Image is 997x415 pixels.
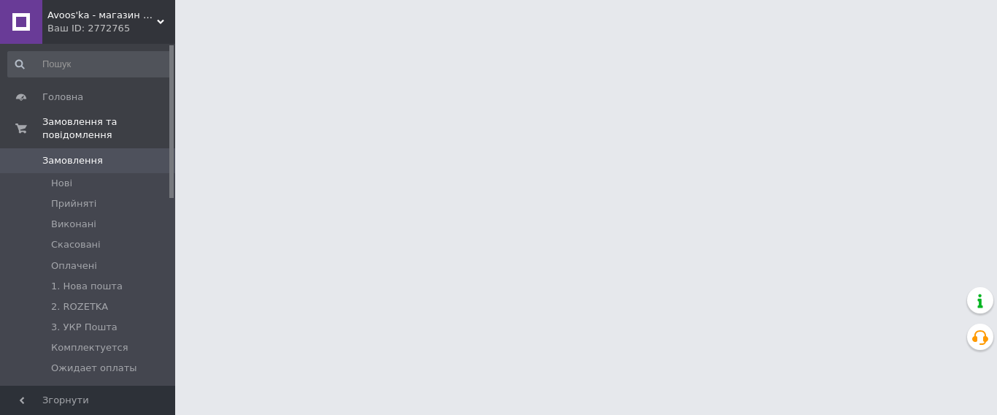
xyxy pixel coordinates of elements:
[42,115,175,142] span: Замовлення та повідомлення
[51,383,145,396] span: Ож. отг. со склада
[51,218,96,231] span: Виконані
[51,177,72,190] span: Нові
[42,91,83,104] span: Головна
[47,22,175,35] div: Ваш ID: 2772765
[7,51,172,77] input: Пошук
[51,362,137,375] span: Ожидает оплаты
[51,197,96,210] span: Прийняті
[51,300,108,313] span: 2. ROZETKA
[51,259,97,273] span: Оплачені
[51,280,123,293] span: 1. Нова пошта
[47,9,157,22] span: Avoos'ka - магазин для Вашого дому та комфорту,)
[51,238,101,251] span: Скасовані
[42,154,103,167] span: Замовлення
[51,321,118,334] span: 3. УКР Пошта
[51,341,128,354] span: Комплектуется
